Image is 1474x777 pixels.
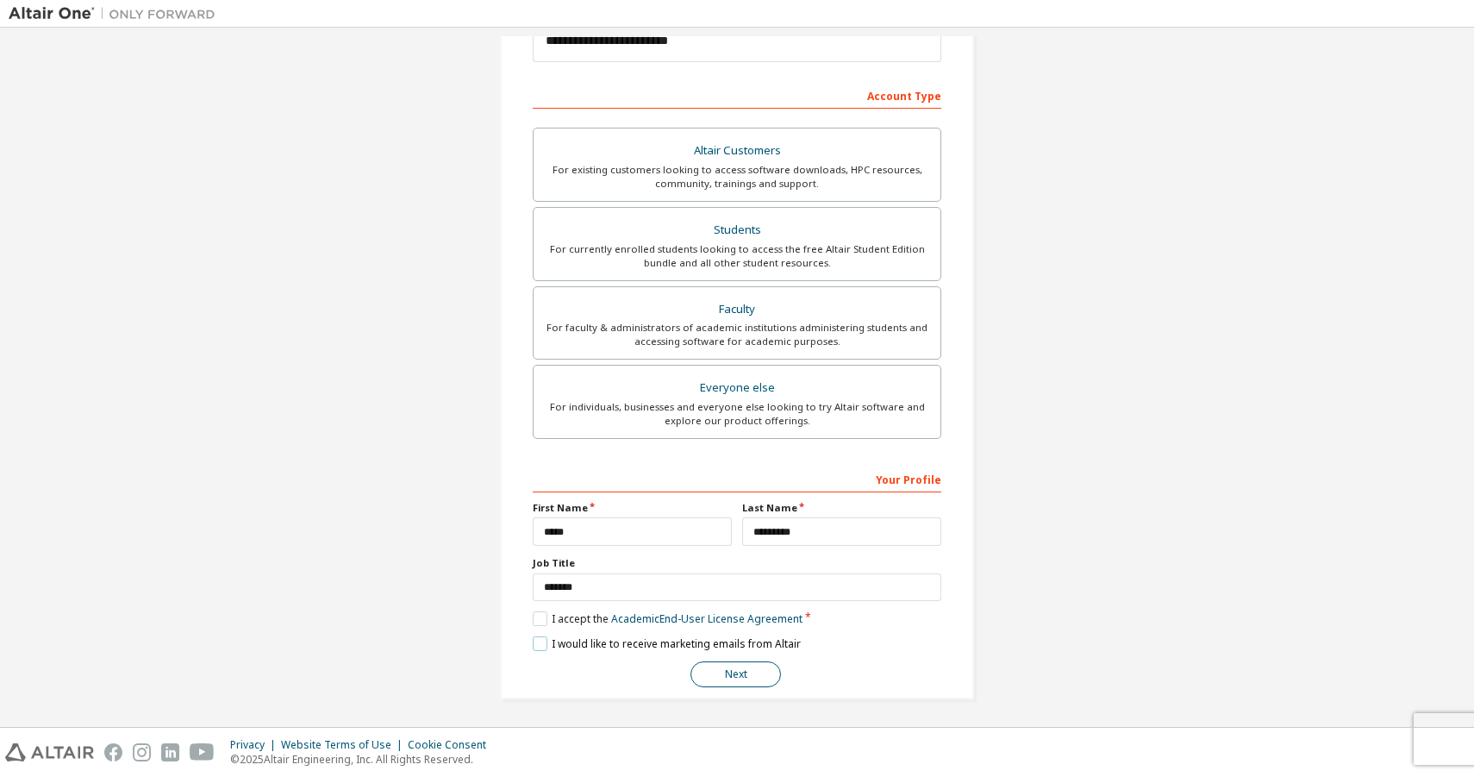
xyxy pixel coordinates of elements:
[533,636,801,651] label: I would like to receive marketing emails from Altair
[533,611,803,626] label: I accept the
[533,465,941,492] div: Your Profile
[690,661,781,687] button: Next
[133,743,151,761] img: instagram.svg
[742,501,941,515] label: Last Name
[544,376,930,400] div: Everyone else
[161,743,179,761] img: linkedin.svg
[230,738,281,752] div: Privacy
[533,81,941,109] div: Account Type
[544,163,930,191] div: For existing customers looking to access software downloads, HPC resources, community, trainings ...
[230,752,497,767] p: © 2025 Altair Engineering, Inc. All Rights Reserved.
[544,400,930,428] div: For individuals, businesses and everyone else looking to try Altair software and explore our prod...
[544,218,930,242] div: Students
[544,139,930,163] div: Altair Customers
[408,738,497,752] div: Cookie Consent
[104,743,122,761] img: facebook.svg
[544,298,930,322] div: Faculty
[190,743,215,761] img: youtube.svg
[5,743,94,761] img: altair_logo.svg
[533,556,941,570] label: Job Title
[611,611,803,626] a: Academic End-User License Agreement
[544,242,930,270] div: For currently enrolled students looking to access the free Altair Student Edition bundle and all ...
[544,321,930,348] div: For faculty & administrators of academic institutions administering students and accessing softwa...
[9,5,224,22] img: Altair One
[533,501,732,515] label: First Name
[281,738,408,752] div: Website Terms of Use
